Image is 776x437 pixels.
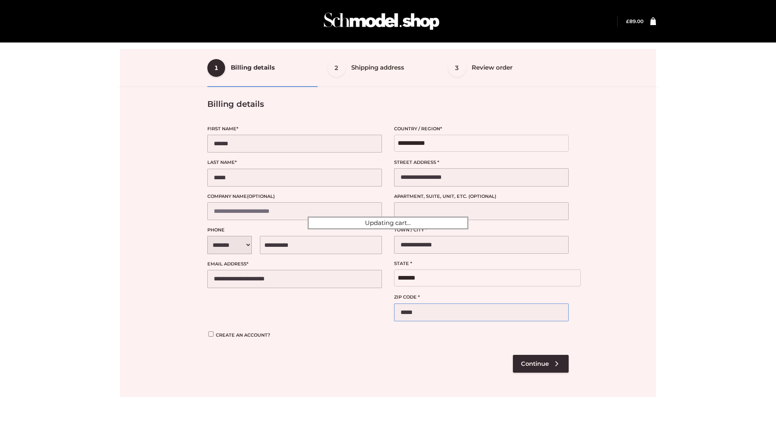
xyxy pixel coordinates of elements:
span: £ [626,18,629,24]
a: £89.00 [626,18,643,24]
div: Updating cart... [308,216,468,229]
img: Schmodel Admin 964 [321,5,442,37]
bdi: 89.00 [626,18,643,24]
